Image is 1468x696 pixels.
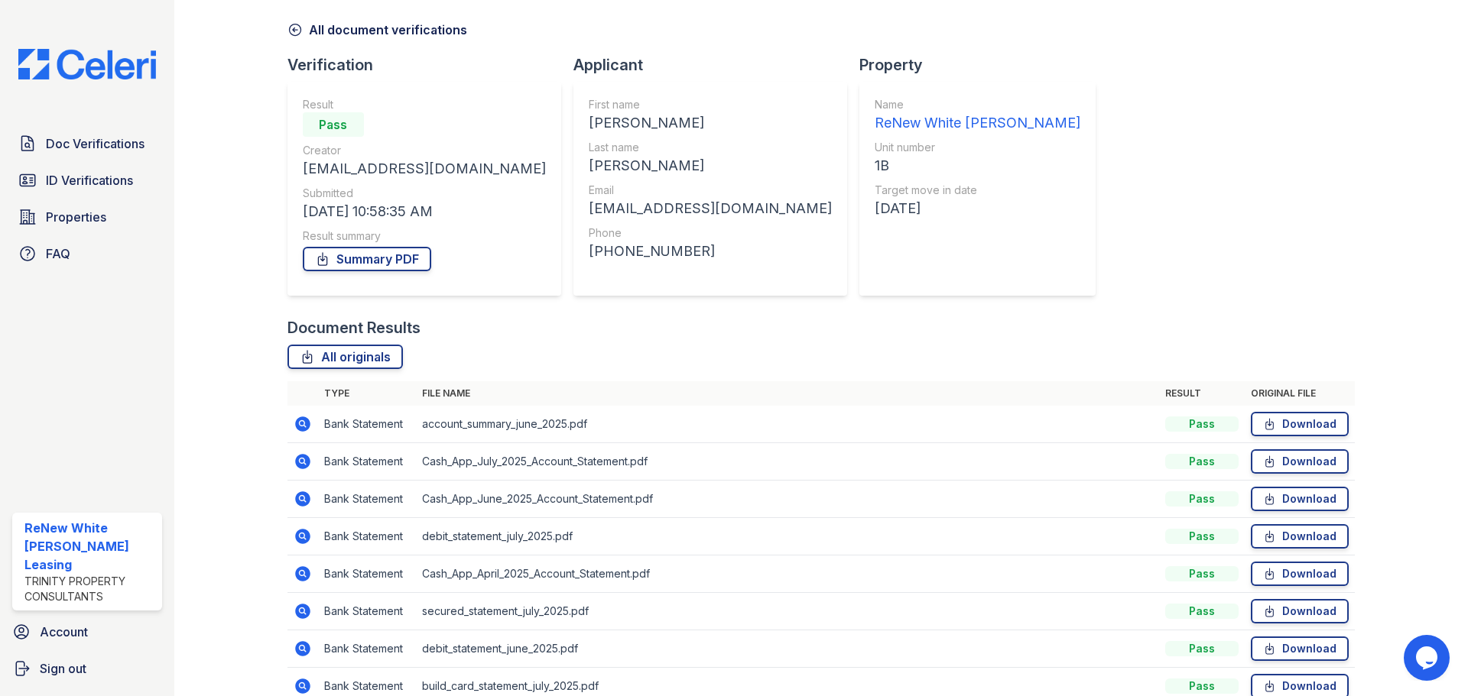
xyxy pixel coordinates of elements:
td: Bank Statement [318,593,416,630]
div: Result summary [303,228,546,244]
div: Last name [589,140,832,155]
div: Target move in date [875,183,1080,198]
a: Name ReNew White [PERSON_NAME] [875,97,1080,134]
a: Download [1251,636,1349,661]
div: Pass [1165,678,1239,694]
div: 1B [875,155,1080,176]
th: Type [318,381,416,406]
div: [EMAIL_ADDRESS][DOMAIN_NAME] [303,158,546,180]
span: Account [40,623,88,641]
div: Pass [1165,491,1239,507]
div: Creator [303,143,546,158]
a: Sign out [6,653,168,684]
div: Verification [287,54,573,76]
div: Pass [1165,416,1239,432]
div: First name [589,97,832,112]
div: Phone [589,225,832,241]
a: Properties [12,202,162,232]
a: Download [1251,487,1349,511]
td: Bank Statement [318,630,416,668]
div: Document Results [287,317,421,338]
a: FAQ [12,238,162,269]
th: Original file [1245,381,1355,406]
td: Cash_App_June_2025_Account_Statement.pdf [416,481,1159,518]
a: All originals [287,345,403,369]
div: Result [303,97,546,112]
div: Pass [1165,566,1239,581]
div: Pass [1165,604,1239,619]
td: Bank Statement [318,481,416,518]
div: [EMAIL_ADDRESS][DOMAIN_NAME] [589,198,832,219]
iframe: chat widget [1404,635,1453,681]
div: Pass [303,112,364,137]
a: Download [1251,562,1349,586]
td: debit_statement_july_2025.pdf [416,518,1159,555]
div: Unit number [875,140,1080,155]
a: Download [1251,449,1349,474]
td: Cash_App_April_2025_Account_Statement.pdf [416,555,1159,593]
div: ReNew White [PERSON_NAME] [875,112,1080,134]
td: secured_statement_july_2025.pdf [416,593,1159,630]
div: Property [859,54,1108,76]
div: Pass [1165,641,1239,656]
a: All document verifications [287,21,467,39]
div: Trinity Property Consultants [24,574,156,604]
a: Account [6,617,168,647]
span: Doc Verifications [46,134,145,153]
div: [PHONE_NUMBER] [589,241,832,262]
th: Result [1159,381,1245,406]
a: ID Verifications [12,165,162,196]
div: Email [589,183,832,198]
div: ReNew White [PERSON_NAME] Leasing [24,519,156,574]
td: account_summary_june_2025.pdf [416,406,1159,443]
td: Bank Statement [318,443,416,481]
div: Pass [1165,454,1239,469]
td: debit_statement_june_2025.pdf [416,630,1159,668]
a: Download [1251,524,1349,549]
a: Download [1251,599,1349,623]
td: Bank Statement [318,406,416,443]
span: Sign out [40,659,86,678]
div: [PERSON_NAME] [589,112,832,134]
div: Pass [1165,529,1239,544]
td: Bank Statement [318,518,416,555]
span: FAQ [46,244,70,263]
div: [PERSON_NAME] [589,155,832,176]
a: Summary PDF [303,247,431,271]
div: Name [875,97,1080,112]
div: Applicant [573,54,859,76]
div: [DATE] 10:58:35 AM [303,201,546,222]
th: File name [416,381,1159,406]
a: Doc Verifications [12,128,162,159]
span: ID Verifications [46,171,133,189]
img: CE_Logo_Blue-a8612792a0a2168367f1c8372b55b34899dd931a85d93a1a3d3e32e68fde9ad4.png [6,49,168,79]
td: Bank Statement [318,555,416,593]
span: Properties [46,208,106,226]
div: Submitted [303,186,546,201]
div: [DATE] [875,198,1080,219]
td: Cash_App_July_2025_Account_Statement.pdf [416,443,1159,481]
a: Download [1251,412,1349,436]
